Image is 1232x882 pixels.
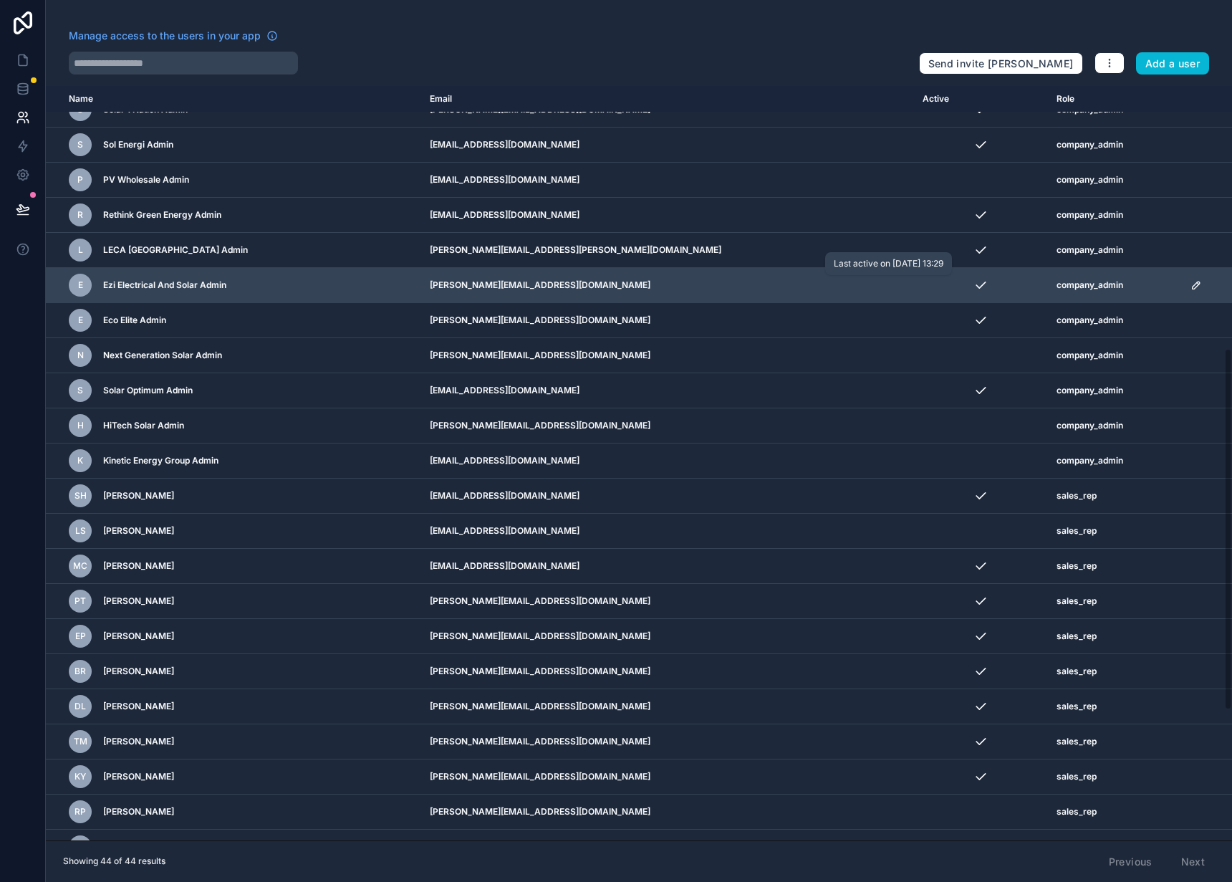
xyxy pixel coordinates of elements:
span: PT [74,595,86,607]
span: LS [75,525,86,537]
span: R [77,209,83,221]
span: TM [74,736,87,747]
td: [EMAIL_ADDRESS][DOMAIN_NAME] [421,198,914,233]
span: EP [75,631,86,642]
td: [EMAIL_ADDRESS][DOMAIN_NAME] [421,479,914,514]
span: H [77,420,84,431]
td: [PERSON_NAME][EMAIL_ADDRESS][DOMAIN_NAME] [421,795,914,830]
button: Send invite [PERSON_NAME] [919,52,1083,75]
td: [PERSON_NAME][EMAIL_ADDRESS][DOMAIN_NAME] [421,689,914,724]
span: LECA [GEOGRAPHIC_DATA] Admin [103,244,248,256]
span: Kinetic Energy Group Admin [103,455,218,466]
span: company_admin [1057,315,1123,326]
span: sales_rep [1057,525,1097,537]
a: Manage access to the users in your app [69,29,278,43]
td: [PERSON_NAME][EMAIL_ADDRESS][DOMAIN_NAME] [421,759,914,795]
td: [PERSON_NAME][EMAIL_ADDRESS][DOMAIN_NAME] [421,654,914,689]
span: company_admin [1057,455,1123,466]
td: [PERSON_NAME][EMAIL_ADDRESS][DOMAIN_NAME] [421,408,914,444]
span: Manage access to the users in your app [69,29,261,43]
span: [PERSON_NAME] [103,490,174,502]
span: [PERSON_NAME] [103,560,174,572]
td: [EMAIL_ADDRESS][DOMAIN_NAME] [421,514,914,549]
span: MC [73,560,87,572]
span: HiTech Solar Admin [103,420,184,431]
span: RP [74,806,86,818]
span: [PERSON_NAME] [103,525,174,537]
span: [PERSON_NAME] [103,595,174,607]
span: [PERSON_NAME] [103,631,174,642]
td: [EMAIL_ADDRESS][DOMAIN_NAME] [421,444,914,479]
span: company_admin [1057,420,1123,431]
td: [EMAIL_ADDRESS][DOMAIN_NAME] [421,163,914,198]
td: [PERSON_NAME][EMAIL_ADDRESS][DOMAIN_NAME] [421,584,914,619]
span: company_admin [1057,385,1123,396]
span: KY [74,771,86,782]
td: [EMAIL_ADDRESS][DOMAIN_NAME] [421,373,914,408]
span: BR [74,666,86,677]
span: company_admin [1057,279,1123,291]
span: [PERSON_NAME] [103,771,174,782]
span: sales_rep [1057,771,1097,782]
span: company_admin [1057,174,1123,186]
td: [PERSON_NAME][EMAIL_ADDRESS][PERSON_NAME][DOMAIN_NAME] [421,233,914,268]
span: E [78,279,83,291]
span: sales_rep [1057,595,1097,607]
th: Role [1048,86,1182,112]
span: [PERSON_NAME] [103,736,174,747]
td: [PERSON_NAME][EMAIL_ADDRESS][DOMAIN_NAME] [421,830,914,865]
span: S [77,385,83,396]
span: company_admin [1057,350,1123,361]
span: sales_rep [1057,736,1097,747]
th: Email [421,86,914,112]
span: sales_rep [1057,560,1097,572]
span: company_admin [1057,209,1123,221]
span: sales_rep [1057,701,1097,712]
span: K [77,455,83,466]
span: [PERSON_NAME] [103,666,174,677]
span: DL [74,701,86,712]
span: Next Generation Solar Admin [103,350,222,361]
span: sales_rep [1057,490,1097,502]
span: Sol Energi Admin [103,139,173,150]
td: [PERSON_NAME][EMAIL_ADDRESS][DOMAIN_NAME] [421,303,914,338]
div: scrollable content [46,86,1232,840]
button: Add a user [1136,52,1210,75]
span: sales_rep [1057,631,1097,642]
td: [PERSON_NAME][EMAIL_ADDRESS][DOMAIN_NAME] [421,268,914,303]
span: PV Wholesale Admin [103,174,189,186]
td: [PERSON_NAME][EMAIL_ADDRESS][DOMAIN_NAME] [421,619,914,654]
span: sales_rep [1057,806,1097,818]
span: Rethink Green Energy Admin [103,209,221,221]
span: P [77,174,83,186]
th: Active [914,86,1048,112]
span: SH [74,490,87,502]
td: [EMAIL_ADDRESS][DOMAIN_NAME] [421,549,914,584]
span: Eco Elite Admin [103,315,166,326]
span: Showing 44 of 44 results [63,855,165,867]
span: E [78,315,83,326]
td: [PERSON_NAME][EMAIL_ADDRESS][DOMAIN_NAME] [421,338,914,373]
span: L [78,244,83,256]
span: company_admin [1057,139,1123,150]
div: Last active on [DATE] 13:29 [834,258,943,269]
td: [EMAIL_ADDRESS][DOMAIN_NAME] [421,128,914,163]
th: Name [46,86,421,112]
span: [PERSON_NAME] [103,806,174,818]
span: Solar Optimum Admin [103,385,193,396]
span: Ezi Electrical And Solar Admin [103,279,226,291]
span: N [77,350,84,361]
span: S [77,139,83,150]
span: company_admin [1057,244,1123,256]
span: [PERSON_NAME] [103,701,174,712]
td: [PERSON_NAME][EMAIL_ADDRESS][DOMAIN_NAME] [421,724,914,759]
span: sales_rep [1057,666,1097,677]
